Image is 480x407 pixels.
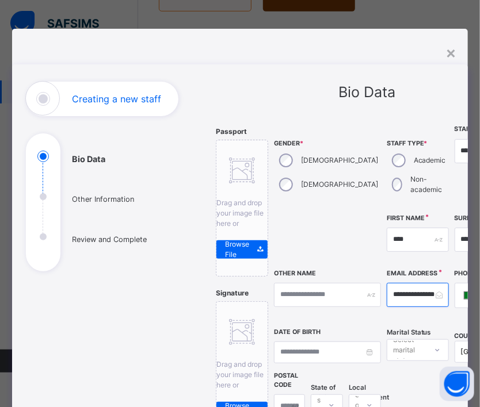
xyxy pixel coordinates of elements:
[414,155,446,166] label: Academic
[301,155,378,166] label: [DEMOGRAPHIC_DATA]
[274,269,316,278] label: Other Name
[387,214,425,223] label: First Name
[216,289,249,297] span: Signature
[216,360,264,389] span: Drag and drop your image file here or
[274,371,305,390] label: Postal Code
[72,94,161,103] h1: Creating a new staff
[216,140,268,277] div: Drag and drop your image file here orBrowse File
[339,83,396,101] span: Bio Data
[440,367,474,401] button: Open asap
[216,198,264,228] span: Drag and drop your image file here or
[387,269,438,278] label: Email Address
[301,179,378,190] label: [DEMOGRAPHIC_DATA]
[387,139,449,148] span: Staff Type
[393,339,425,361] div: Select marital status
[225,239,254,260] span: Browse File
[274,328,321,337] label: Date of Birth
[410,174,446,195] label: Non-academic
[311,383,343,402] span: State of Origin
[387,328,431,337] span: Marital Status
[274,139,381,148] span: Gender
[216,127,247,136] span: Passport
[445,40,456,64] div: ×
